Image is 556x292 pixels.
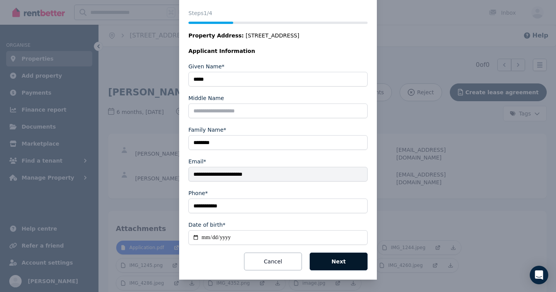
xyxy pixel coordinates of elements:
p: Steps 1 /4 [188,9,368,17]
span: Property Address: [188,32,244,39]
label: Email* [188,158,206,165]
label: Family Name* [188,126,226,134]
button: Next [310,253,368,270]
label: Phone* [188,189,208,197]
label: Middle Name [188,94,224,102]
div: Open Intercom Messenger [530,266,548,284]
label: Date of birth* [188,221,225,229]
span: [STREET_ADDRESS] [246,32,299,39]
legend: Applicant Information [188,47,368,55]
label: Given Name* [188,63,224,70]
button: Cancel [244,253,302,270]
